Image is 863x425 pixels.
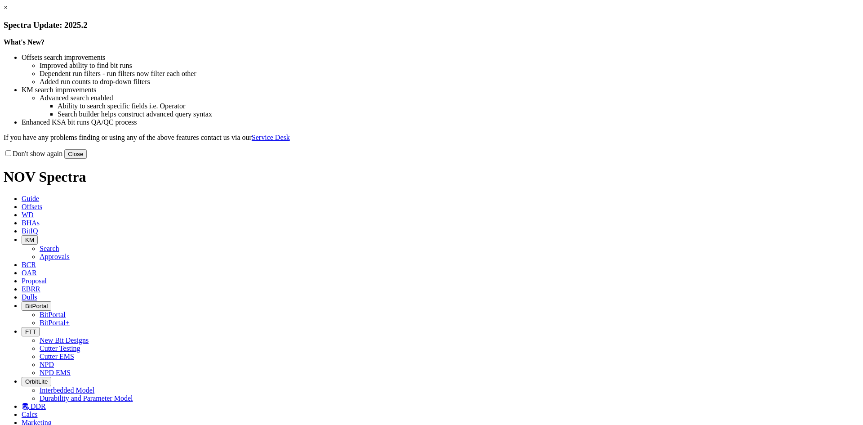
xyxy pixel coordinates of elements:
a: × [4,4,8,11]
input: Don't show again [5,150,11,156]
label: Don't show again [4,150,62,157]
a: Cutter Testing [40,344,80,352]
li: Advanced search enabled [40,94,859,102]
li: Added run counts to drop-down filters [40,78,859,86]
h3: Spectra Update: 2025.2 [4,20,859,30]
a: NPD [40,361,54,368]
p: If you have any problems finding or using any of the above features contact us via our [4,134,859,142]
a: Service Desk [252,134,290,141]
li: Search builder helps construct advanced query syntax [58,110,859,118]
span: Offsets [22,203,42,210]
span: Proposal [22,277,47,285]
span: BCR [22,261,36,268]
a: Search [40,245,59,252]
span: DDR [31,403,46,410]
span: BHAs [22,219,40,227]
span: Dulls [22,293,37,301]
button: Close [64,149,87,159]
a: NPD EMS [40,369,71,376]
h1: NOV Spectra [4,169,859,185]
span: BitIQ [22,227,38,235]
span: WD [22,211,34,219]
strong: What's New? [4,38,44,46]
a: Approvals [40,253,70,260]
span: KM [25,237,34,243]
li: Dependent run filters - run filters now filter each other [40,70,859,78]
li: Ability to search specific fields i.e. Operator [58,102,859,110]
span: Calcs [22,411,38,418]
a: BitPortal [40,311,66,318]
li: Offsets search improvements [22,54,859,62]
span: Guide [22,195,39,202]
a: Interbedded Model [40,386,94,394]
li: Enhanced KSA bit runs QA/QC process [22,118,859,126]
span: EBRR [22,285,40,293]
li: Improved ability to find bit runs [40,62,859,70]
li: KM search improvements [22,86,859,94]
a: Durability and Parameter Model [40,394,133,402]
a: New Bit Designs [40,336,89,344]
span: OrbitLite [25,378,48,385]
span: FTT [25,328,36,335]
span: BitPortal [25,303,48,309]
span: OAR [22,269,37,277]
a: BitPortal+ [40,319,70,327]
a: Cutter EMS [40,353,74,360]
